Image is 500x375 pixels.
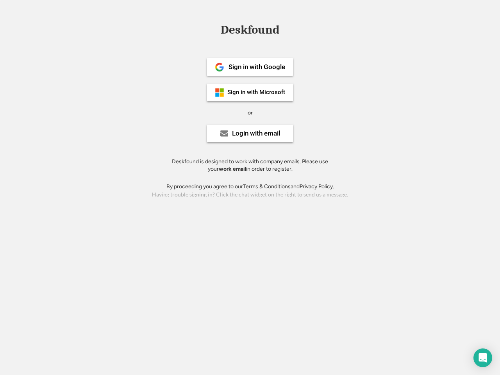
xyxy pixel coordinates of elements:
div: Open Intercom Messenger [473,348,492,367]
div: By proceeding you agree to our and [166,183,334,191]
img: 1024px-Google__G__Logo.svg.png [215,62,224,72]
a: Terms & Conditions [243,183,291,190]
img: ms-symbollockup_mssymbol_19.png [215,88,224,97]
div: or [248,109,253,117]
div: Sign in with Microsoft [227,89,285,95]
div: Sign in with Google [229,64,285,70]
div: Deskfound is designed to work with company emails. Please use your in order to register. [162,158,338,173]
div: Login with email [232,130,280,137]
a: Privacy Policy. [300,183,334,190]
div: Deskfound [217,24,283,36]
strong: work email [219,166,246,172]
